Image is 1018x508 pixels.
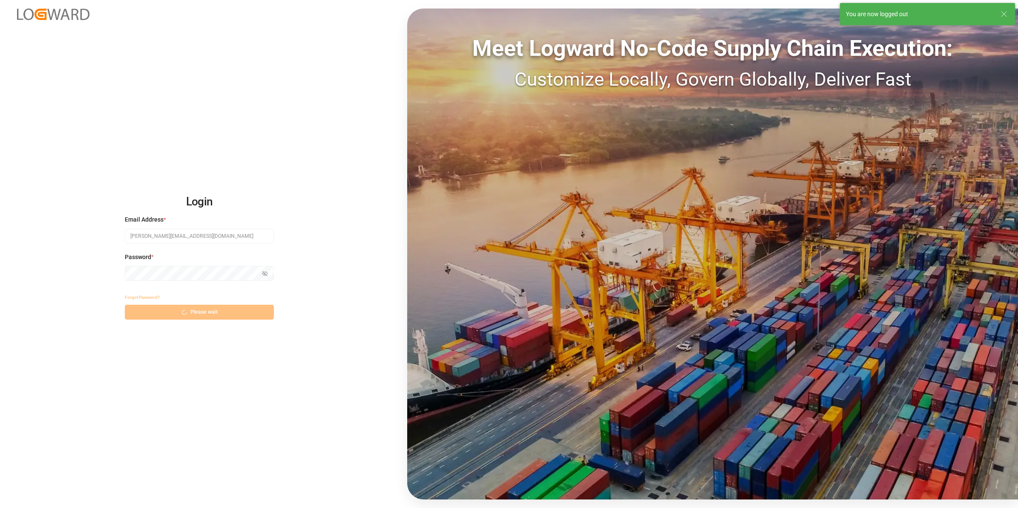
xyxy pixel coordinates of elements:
span: Email Address [125,215,164,224]
div: You are now logged out [846,10,992,19]
div: Customize Locally, Govern Globally, Deliver Fast [407,65,1018,93]
div: Meet Logward No-Code Supply Chain Execution: [407,32,1018,65]
input: Enter your email [125,229,274,244]
h2: Login [125,188,274,216]
span: Password [125,253,151,262]
img: Logward_new_orange.png [17,9,89,20]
